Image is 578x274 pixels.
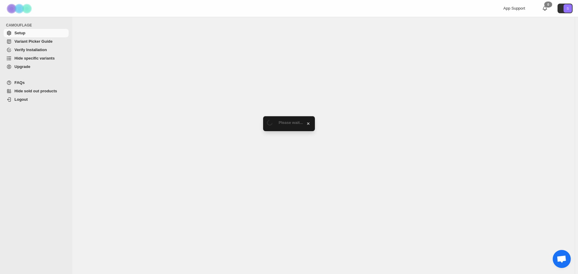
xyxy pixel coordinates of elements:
span: Hide sold out products [14,89,57,93]
a: Logout [4,95,69,104]
button: Avatar with initials S [558,4,573,13]
a: Setup [4,29,69,37]
span: Hide specific variants [14,56,55,60]
a: FAQs [4,79,69,87]
span: FAQs [14,80,25,85]
span: Upgrade [14,64,30,69]
text: S [567,7,569,10]
span: Avatar with initials S [564,4,572,13]
span: CAMOUFLAGE [6,23,69,28]
div: 0 [544,2,552,8]
div: Aprire la chat [553,250,571,268]
span: Logout [14,97,28,102]
span: App Support [503,6,525,11]
a: Verify Installation [4,46,69,54]
span: Verify Installation [14,48,47,52]
span: Please wait... [279,120,303,125]
span: Variant Picker Guide [14,39,52,44]
a: Hide specific variants [4,54,69,63]
a: 0 [542,5,548,11]
img: Camouflage [5,0,35,17]
a: Variant Picker Guide [4,37,69,46]
a: Upgrade [4,63,69,71]
a: Hide sold out products [4,87,69,95]
span: Setup [14,31,25,35]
